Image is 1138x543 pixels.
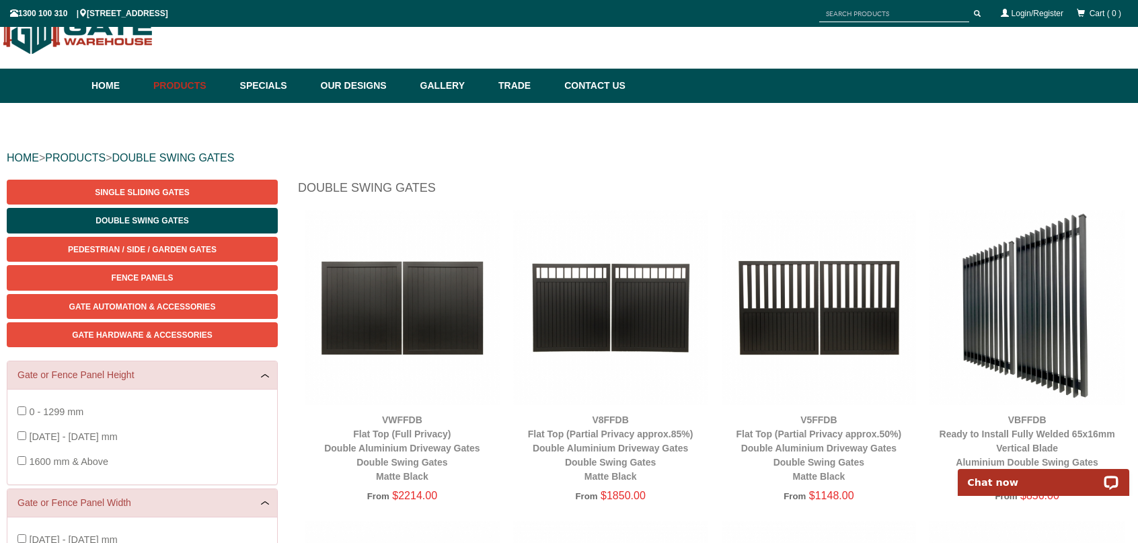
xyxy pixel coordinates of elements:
[17,496,267,510] a: Gate or Fence Panel Width
[7,152,39,164] a: HOME
[69,302,216,312] span: Gate Automation & Accessories
[112,152,234,164] a: DOUBLE SWING GATES
[367,491,389,501] span: From
[7,237,278,262] a: Pedestrian / Side / Garden Gates
[722,210,917,405] img: V5FFDB - Flat Top (Partial Privacy approx.50%) - Double Aluminium Driveway Gates - Double Swing G...
[414,69,492,103] a: Gallery
[45,152,106,164] a: PRODUCTS
[995,491,1017,501] span: From
[29,431,117,442] span: [DATE] - [DATE] mm
[7,294,278,319] a: Gate Automation & Accessories
[68,245,217,254] span: Pedestrian / Side / Garden Gates
[809,490,854,501] span: $1148.00
[528,414,693,482] a: V8FFDBFlat Top (Partial Privacy approx.85%)Double Aluminium Driveway GatesDouble Swing GatesMatte...
[7,322,278,347] a: Gate Hardware & Accessories
[601,490,646,501] span: $1850.00
[305,210,500,405] img: VWFFDB - Flat Top (Full Privacy) - Double Aluminium Driveway Gates - Double Swing Gates - Matte B...
[91,69,147,103] a: Home
[314,69,414,103] a: Our Designs
[1012,9,1063,18] a: Login/Register
[7,137,1131,180] div: > >
[940,414,1115,482] a: VBFFDBReady to Install Fully Welded 65x16mm Vertical BladeAluminium Double Swing GatesMatte Black
[736,414,902,482] a: V5FFDBFlat Top (Partial Privacy approx.50%)Double Aluminium Driveway GatesDouble Swing GatesMatte...
[784,491,806,501] span: From
[298,180,1131,203] h1: Double Swing Gates
[1090,9,1121,18] span: Cart ( 0 )
[72,330,213,340] span: Gate Hardware & Accessories
[930,210,1125,405] img: VBFFDB - Ready to Install Fully Welded 65x16mm Vertical Blade - Aluminium Double Swing Gates - Ma...
[492,69,558,103] a: Trade
[29,406,83,417] span: 0 - 1299 mm
[513,210,708,405] img: V8FFDB - Flat Top (Partial Privacy approx.85%) - Double Aluminium Driveway Gates - Double Swing G...
[10,9,168,18] span: 1300 100 310 | [STREET_ADDRESS]
[949,454,1138,496] iframe: LiveChat chat widget
[819,5,969,22] input: SEARCH PRODUCTS
[7,265,278,290] a: Fence Panels
[392,490,437,501] span: $2214.00
[7,208,278,233] a: Double Swing Gates
[558,69,625,103] a: Contact Us
[575,491,597,501] span: From
[7,180,278,205] a: Single Sliding Gates
[324,414,480,482] a: VWFFDBFlat Top (Full Privacy)Double Aluminium Driveway GatesDouble Swing GatesMatte Black
[1020,490,1059,501] span: $856.00
[233,69,314,103] a: Specials
[17,368,267,382] a: Gate or Fence Panel Height
[147,69,233,103] a: Products
[112,273,174,283] span: Fence Panels
[96,216,188,225] span: Double Swing Gates
[95,188,189,197] span: Single Sliding Gates
[29,456,108,467] span: 1600 mm & Above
